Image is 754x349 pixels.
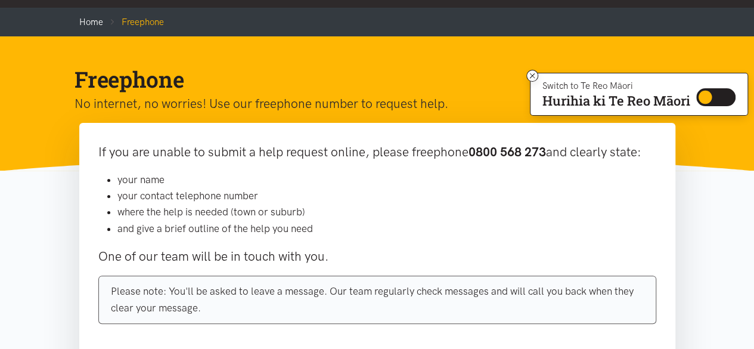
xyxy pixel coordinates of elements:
[542,82,690,89] p: Switch to Te Reo Māori
[75,94,661,114] p: No internet, no worries! Use our freephone number to request help.
[98,276,656,323] div: Please note: You'll be asked to leave a message. Our team regularly check messages and will call ...
[79,17,103,27] a: Home
[75,65,661,94] h1: Freephone
[98,142,656,162] p: If you are unable to submit a help request online, please freephone and clearly state:
[103,15,164,29] li: Freephone
[117,172,656,188] li: your name
[98,246,656,267] p: One of our team will be in touch with you.
[542,95,690,106] p: Hurihia ki Te Reo Māori
[117,221,656,237] li: and give a brief outline of the help you need
[468,144,546,159] b: 0800 568 273
[117,204,656,220] li: where the help is needed (town or suburb)
[117,188,656,204] li: your contact telephone number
